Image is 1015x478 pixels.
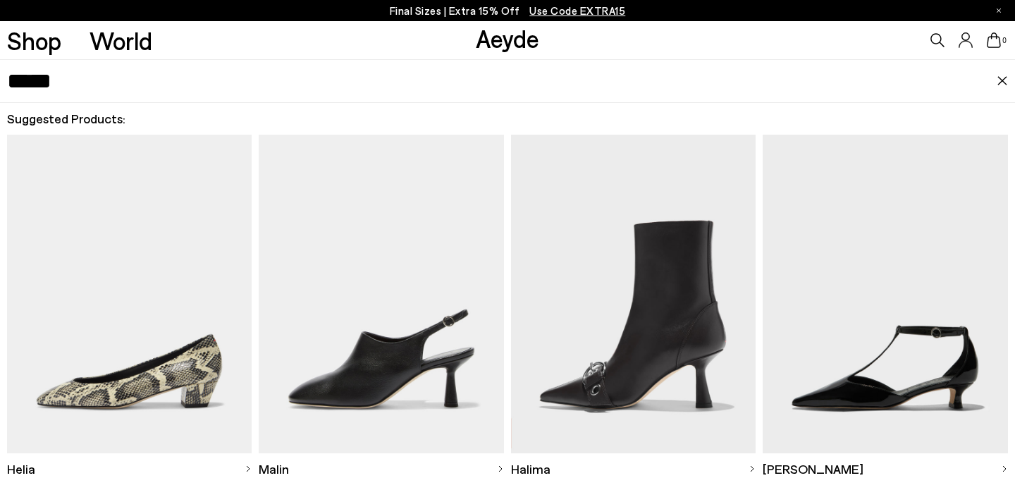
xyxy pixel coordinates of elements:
img: svg%3E [497,465,504,472]
img: Descriptive text [259,135,504,453]
a: World [90,28,152,53]
img: svg%3E [245,465,252,472]
p: Final Sizes | Extra 15% Off [390,2,626,20]
a: Aeyde [476,23,539,53]
span: Halima [511,460,550,478]
img: svg%3E [1001,465,1008,472]
img: close.svg [997,76,1008,86]
span: Malin [259,460,289,478]
span: [PERSON_NAME] [763,460,863,478]
span: Helia [7,460,35,478]
span: 0 [1001,37,1008,44]
img: Descriptive text [763,135,1008,453]
h2: Suggested Products: [7,110,1008,128]
span: Navigate to /collections/ss25-final-sizes [529,4,625,17]
a: Shop [7,28,61,53]
img: Descriptive text [511,135,756,453]
img: Descriptive text [7,135,252,453]
a: 0 [987,32,1001,48]
img: svg%3E [749,465,756,472]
